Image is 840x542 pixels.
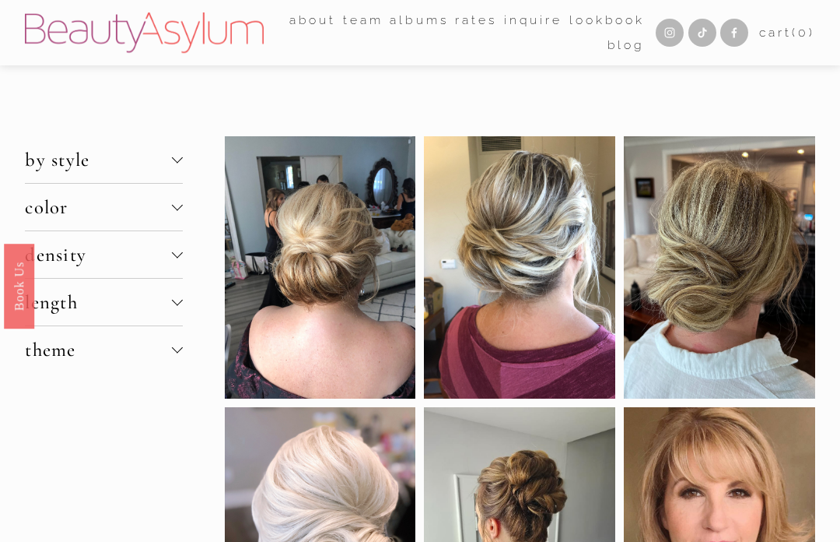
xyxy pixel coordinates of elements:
a: 0 items in cart [759,22,815,44]
a: folder dropdown [343,9,383,33]
span: ( ) [792,25,815,40]
button: color [25,184,183,231]
a: Lookbook [569,9,645,33]
span: team [343,9,383,31]
button: theme [25,326,183,373]
span: color [25,195,172,219]
span: density [25,243,172,266]
span: about [289,9,337,31]
img: Beauty Asylum | Bridal Hair &amp; Makeup Charlotte &amp; Atlanta [25,12,264,53]
a: Instagram [656,19,684,47]
span: 0 [798,25,809,40]
a: Book Us [4,244,34,329]
span: theme [25,338,172,361]
a: albums [390,9,449,33]
button: by style [25,136,183,183]
a: Blog [607,33,646,57]
a: Rates [455,9,497,33]
button: length [25,279,183,326]
a: Inquire [504,9,562,33]
a: folder dropdown [289,9,337,33]
a: TikTok [688,19,716,47]
span: by style [25,148,172,171]
span: length [25,290,172,314]
a: Facebook [720,19,748,47]
button: density [25,231,183,278]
